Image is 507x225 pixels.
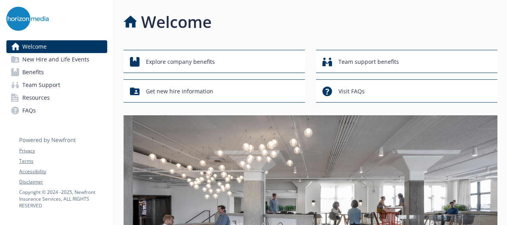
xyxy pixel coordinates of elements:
button: Explore company benefits [124,50,305,73]
span: FAQs [22,104,36,117]
a: Benefits [6,66,107,79]
a: FAQs [6,104,107,117]
a: Terms [19,158,107,165]
span: Benefits [22,66,44,79]
button: Visit FAQs [316,79,497,103]
a: Privacy [19,147,107,154]
p: Copyright © 2024 - 2025 , Newfront Insurance Services, ALL RIGHTS RESERVED [19,189,107,209]
a: Disclaimer [19,178,107,186]
button: Team support benefits [316,50,497,73]
span: Team support benefits [338,54,399,69]
span: Explore company benefits [146,54,215,69]
span: Welcome [22,40,47,53]
span: Team Support [22,79,60,91]
a: Accessibility [19,168,107,175]
button: Get new hire information [124,79,305,103]
a: Resources [6,91,107,104]
span: Visit FAQs [338,84,365,99]
a: New Hire and Life Events [6,53,107,66]
a: Welcome [6,40,107,53]
span: New Hire and Life Events [22,53,89,66]
span: Get new hire information [146,84,213,99]
a: Team Support [6,79,107,91]
span: Resources [22,91,50,104]
h1: Welcome [141,10,212,34]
